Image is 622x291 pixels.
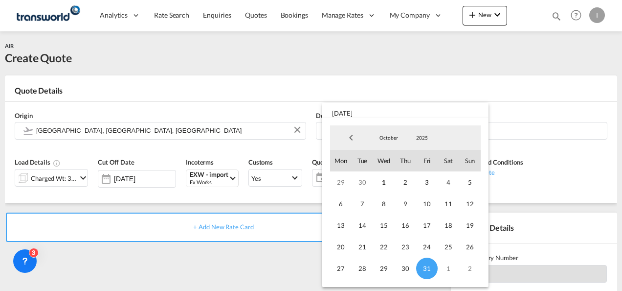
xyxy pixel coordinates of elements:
span: [DATE] [322,103,489,118]
span: Mon [330,150,352,171]
span: October [373,134,404,141]
span: Sun [459,150,481,171]
span: Wed [373,150,395,171]
span: Thu [395,150,416,171]
md-select: Year: 2025 [405,130,439,145]
span: Previous Month [341,128,361,147]
md-select: Month: October [372,130,405,145]
span: Fri [416,150,438,171]
span: Sat [438,150,459,171]
span: Tue [352,150,373,171]
span: 2025 [406,134,438,141]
